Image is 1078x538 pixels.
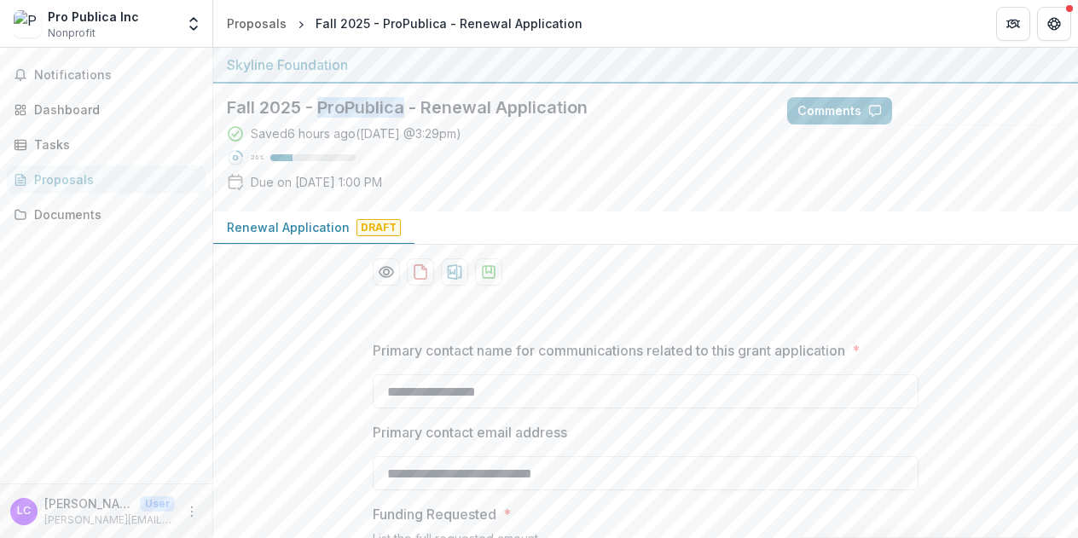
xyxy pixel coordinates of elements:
a: Documents [7,200,206,229]
a: Proposals [220,11,293,36]
button: download-proposal [475,258,502,286]
p: User [140,496,175,512]
p: Primary contact email address [373,422,567,443]
div: Fall 2025 - ProPublica - Renewal Application [316,14,582,32]
a: Proposals [7,165,206,194]
span: Notifications [34,68,199,83]
a: Dashboard [7,95,206,124]
div: Tasks [34,136,192,153]
div: Dashboard [34,101,192,119]
p: Primary contact name for communications related to this grant application [373,340,845,361]
div: Laura Chang [17,506,31,517]
span: Draft [356,219,401,236]
button: Partners [996,7,1030,41]
button: More [182,501,202,522]
a: Tasks [7,130,206,159]
div: Pro Publica Inc [48,8,139,26]
button: Get Help [1037,7,1071,41]
p: Funding Requested [373,504,496,524]
button: download-proposal [407,258,434,286]
div: Documents [34,205,192,223]
span: Nonprofit [48,26,96,41]
button: Preview 6289022c-da06-4300-a36b-7234c192f097-0.pdf [373,258,400,286]
div: Proposals [34,171,192,188]
button: Open entity switcher [182,7,206,41]
nav: breadcrumb [220,11,589,36]
button: download-proposal [441,258,468,286]
div: Skyline Foundation [227,55,1064,75]
p: 26 % [251,152,264,164]
p: [PERSON_NAME][EMAIL_ADDRESS][PERSON_NAME][DOMAIN_NAME] [44,512,175,528]
p: Renewal Application [227,218,350,236]
div: Proposals [227,14,287,32]
h2: Fall 2025 - ProPublica - Renewal Application [227,97,760,118]
button: Comments [787,97,892,124]
p: [PERSON_NAME] [44,495,133,512]
p: Due on [DATE] 1:00 PM [251,173,382,191]
button: Notifications [7,61,206,89]
div: Saved 6 hours ago ( [DATE] @ 3:29pm ) [251,124,461,142]
img: Pro Publica Inc [14,10,41,38]
button: Answer Suggestions [899,97,1064,124]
